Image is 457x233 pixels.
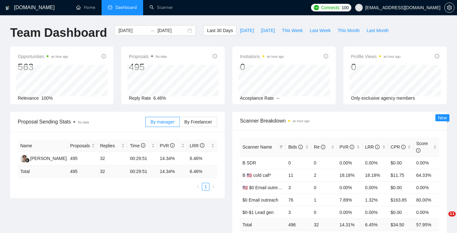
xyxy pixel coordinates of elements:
td: 3 [286,206,311,218]
time: an hour ago [293,119,309,123]
span: [DATE] [261,27,275,34]
input: End date [157,27,186,34]
span: info-circle [298,145,303,149]
span: 11 [448,211,456,216]
time: an hour ago [384,55,401,58]
button: right [209,183,217,190]
span: swap-right [150,28,155,33]
td: $0.00 [388,156,414,169]
button: Last 30 Days [203,25,236,36]
td: 14.34% [157,152,187,165]
span: Scanner Name [242,144,272,150]
img: logo [5,3,10,13]
span: Bids [288,144,302,150]
a: B SDR [242,160,256,165]
span: info-circle [375,145,380,149]
td: $ 34.50 [388,218,414,231]
span: to [150,28,155,33]
input: Start date [118,27,147,34]
td: 32 [97,152,127,165]
td: 1 [311,194,337,206]
span: By manager [150,119,174,124]
button: Last Week [306,25,334,36]
span: dashboard [108,5,112,10]
span: filter [278,142,284,152]
img: gigradar-bm.png [25,158,30,163]
span: No data [156,55,167,58]
td: 14.31 % [337,218,363,231]
span: 100% [41,96,53,101]
td: 0.00% [337,206,363,218]
span: Proposal Sending Stats [18,118,145,126]
td: $11.75 [388,169,414,181]
span: Scanner Breakdown [240,117,439,125]
span: No data [78,121,89,124]
td: 495 [68,165,97,178]
td: $0.00 [388,206,414,218]
span: [DATE] [240,27,254,34]
span: user [357,5,361,10]
td: 0.00% [362,156,388,169]
span: filter [279,145,283,149]
span: info-circle [102,54,106,58]
td: 0.00% [414,156,439,169]
a: $0 Email outreach [242,197,278,203]
span: Invitations [240,53,284,60]
td: 80.00% [414,194,439,206]
span: Profile Views [351,53,401,60]
span: Proposals [70,142,90,149]
span: LRR [365,144,380,150]
td: 14.34 % [157,165,187,178]
span: Acceptance Rate [240,96,274,101]
a: B 🇺🇸 cold call* [242,173,271,178]
div: [PERSON_NAME] [30,155,67,162]
button: Last Month [363,25,392,36]
span: info-circle [401,145,406,149]
button: This Month [334,25,363,36]
span: Only exclusive agency members [351,96,415,101]
td: 0.00% [337,181,363,194]
td: 18.18% [337,169,363,181]
a: setting [444,5,454,10]
time: an hour ago [267,55,284,58]
button: [DATE] [257,25,278,36]
span: Opportunities [18,53,68,60]
a: homeHome [76,5,95,10]
span: Last 30 Days [207,27,233,34]
span: Proposals [129,53,167,60]
button: [DATE] [236,25,257,36]
a: RG[PERSON_NAME] [20,156,67,161]
span: info-circle [170,143,175,148]
span: New [438,115,447,120]
td: 00:29:51 [127,152,157,165]
span: Last Week [310,27,331,34]
span: Re [314,144,325,150]
li: 1 [202,183,209,190]
td: 496 [286,218,311,231]
td: Total [240,218,286,231]
span: By Freelancer [184,119,212,124]
td: 11 [286,169,311,181]
td: $163.85 [388,194,414,206]
a: $0-$1 Lead gen [242,210,274,215]
td: 1.32% [362,194,388,206]
div: 563 [18,61,68,73]
td: 0.00% [362,206,388,218]
th: Replies [97,140,127,152]
td: 495 [68,152,97,165]
span: Relevance [18,96,39,101]
button: This Week [278,25,306,36]
td: 57.95 % [414,218,439,231]
span: PVR [340,144,354,150]
td: 2 [311,169,337,181]
a: searchScanner [149,5,173,10]
span: info-circle [213,54,217,58]
li: Previous Page [194,183,202,190]
div: 0 [240,61,284,73]
span: This Month [338,27,360,34]
td: 0 [311,181,337,194]
td: 0 [311,156,337,169]
span: info-circle [200,143,204,148]
div: 0 [351,61,401,73]
td: 0.00% [362,181,388,194]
